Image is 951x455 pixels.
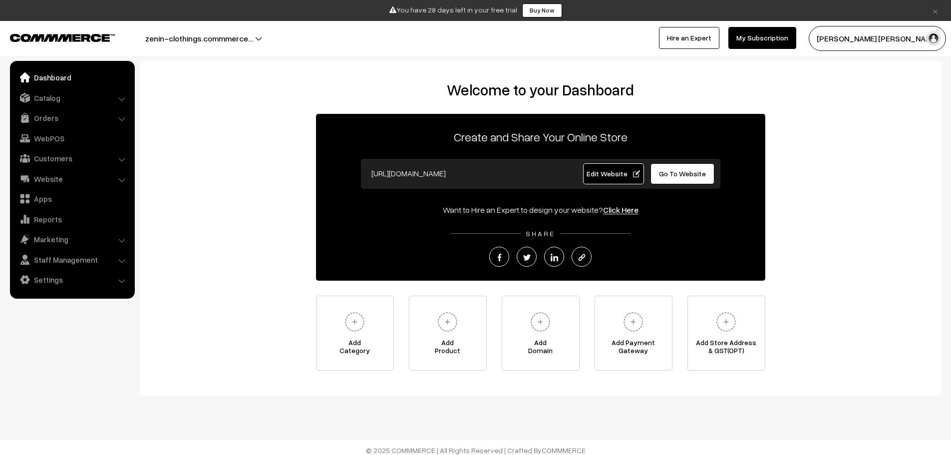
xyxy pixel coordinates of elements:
[521,229,560,238] span: SHARE
[527,308,554,336] img: plus.svg
[12,210,131,228] a: Reports
[603,205,638,215] a: Click Here
[12,89,131,107] a: Catalog
[12,129,131,147] a: WebPOS
[687,296,765,371] a: Add Store Address& GST(OPT)
[542,446,586,455] a: COMMMERCE
[620,308,647,336] img: plus.svg
[12,149,131,167] a: Customers
[12,109,131,127] a: Orders
[583,163,644,184] a: Edit Website
[12,190,131,208] a: Apps
[502,296,580,371] a: AddDomain
[659,27,719,49] a: Hire an Expert
[522,3,562,17] a: Buy Now
[595,296,672,371] a: Add PaymentGateway
[12,251,131,269] a: Staff Management
[12,170,131,188] a: Website
[3,3,948,17] div: You have 28 days left in your free trial
[502,339,579,359] span: Add Domain
[929,4,942,16] a: ×
[316,296,394,371] a: AddCategory
[926,31,941,46] img: user
[12,271,131,289] a: Settings
[587,169,640,178] span: Edit Website
[10,31,97,43] a: COMMMERCE
[728,27,796,49] a: My Subscription
[150,81,931,99] h2: Welcome to your Dashboard
[12,230,131,248] a: Marketing
[809,26,946,51] button: [PERSON_NAME] [PERSON_NAME]
[434,308,461,336] img: plus.svg
[712,308,740,336] img: plus.svg
[12,68,131,86] a: Dashboard
[688,339,765,359] span: Add Store Address & GST(OPT)
[316,128,765,146] p: Create and Share Your Online Store
[409,296,487,371] a: AddProduct
[317,339,393,359] span: Add Category
[110,26,288,51] button: zenin-clothings.commmerce…
[341,308,368,336] img: plus.svg
[10,34,115,41] img: COMMMERCE
[595,339,672,359] span: Add Payment Gateway
[316,204,765,216] div: Want to Hire an Expert to design your website?
[409,339,486,359] span: Add Product
[650,163,715,184] a: Go To Website
[659,169,706,178] span: Go To Website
